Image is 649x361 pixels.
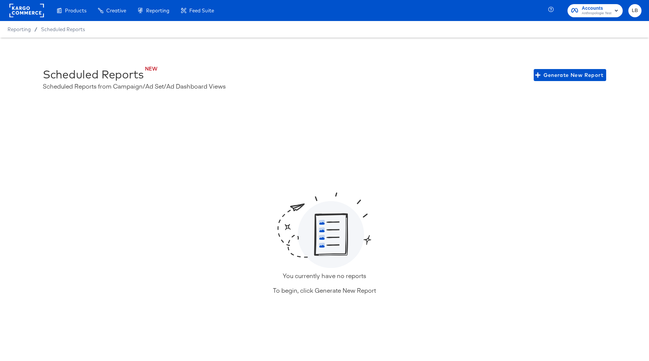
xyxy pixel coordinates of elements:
div: NEW [56,65,157,72]
div: You currently have no reports [280,268,369,283]
span: LB [631,6,638,15]
button: AccountsAnthropologie Test [567,4,623,17]
span: Reporting [146,8,169,14]
span: / [31,26,41,32]
button: LB [628,4,641,17]
a: Scheduled Reports [41,26,85,32]
span: Generate New Report [537,71,603,80]
span: Creative [106,8,126,14]
div: To begin, click Generate New Report [270,283,379,298]
div: Scheduled Reports [43,67,144,82]
span: Reporting [8,26,31,32]
span: Anthropologie Test [582,11,611,17]
div: Scheduled Reports from Campaign/Ad Set/Ad Dashboard Views [43,82,226,90]
span: Feed Suite [189,8,214,14]
span: Products [65,8,86,14]
span: Accounts [582,5,611,12]
button: Generate New Report [534,69,606,81]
